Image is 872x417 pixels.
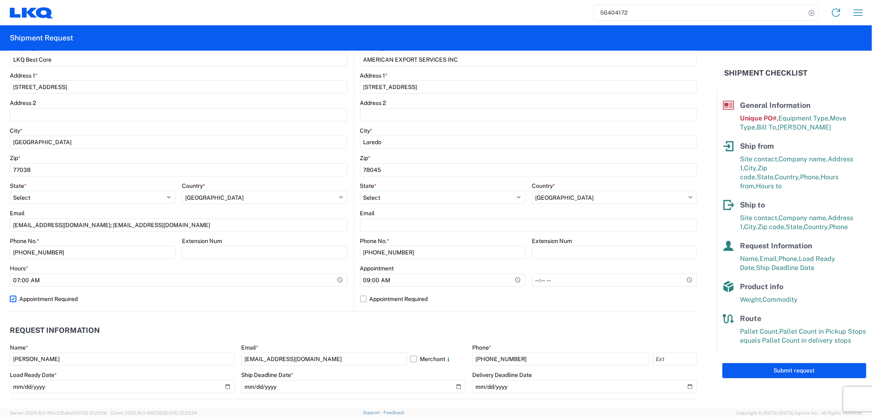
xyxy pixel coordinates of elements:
span: Request Information [740,241,812,250]
label: Zip [360,154,371,162]
span: Route [740,314,761,323]
label: Merchant [410,352,466,366]
label: Delivery Deadline Date [472,371,532,379]
span: City, [744,164,758,172]
label: City [10,127,22,134]
span: Client: 2025.16.0-1592391 [110,410,197,415]
span: Country, [775,173,800,181]
label: Address 1 [360,72,388,79]
label: Name [10,344,28,351]
span: Site contact, [740,214,778,222]
label: Phone No. [360,237,390,245]
label: City [360,127,373,134]
label: Email [360,210,375,217]
span: Site contact, [740,155,778,163]
label: Hours [10,265,28,272]
label: Appointment Required [360,292,697,306]
label: Country [532,182,555,190]
span: Hours to [756,182,782,190]
span: Phone [829,223,848,231]
span: Equipment Type, [778,114,830,122]
span: Phone, [778,255,799,263]
span: Commodity [762,296,798,303]
span: [PERSON_NAME] [778,123,831,131]
label: State [10,182,27,190]
span: Product info [740,282,783,291]
label: Extension Num [532,237,572,245]
span: Copyright © [DATE]-[DATE] Agistix Inc., All Rights Reserved [736,409,862,417]
label: Email [241,344,258,351]
label: Country [182,182,205,190]
label: Zip [10,154,20,162]
span: Unique PO#, [740,114,778,122]
span: Bill To, [757,123,778,131]
label: Appointment [360,265,394,272]
label: Address 2 [360,99,386,107]
span: Email, [760,255,778,263]
span: Company name, [778,155,828,163]
label: Phone [472,344,491,351]
span: Pallet Count in Pickup Stops equals Pallet Count in delivery stops [740,328,866,344]
span: Zip code, [758,223,786,231]
span: Weight, [740,296,762,303]
input: Ext [653,352,697,366]
span: General Information [740,101,811,109]
span: City, [744,223,758,231]
label: Load Ready Date [10,371,57,379]
span: Company name, [778,214,828,222]
span: Name, [740,255,760,263]
span: Pallet Count, [740,328,779,335]
span: [DATE] 12:29:29 [74,410,107,415]
label: Phone No. [10,237,39,245]
label: Extension Num [182,237,222,245]
span: Country, [804,223,829,231]
a: Feedback [383,410,404,415]
label: Address 2 [10,99,36,107]
span: Server: 2025.16.0-1ffcc23b9e2 [10,410,107,415]
button: Submit request [722,363,866,378]
span: Ship Deadline Date [756,264,814,272]
span: Phone, [800,173,820,181]
h2: Request Information [10,326,100,334]
input: Shipment, tracking or reference number [594,5,806,20]
label: Address 1 [10,72,38,79]
span: State, [786,223,804,231]
span: [DATE] 12:25:34 [164,410,197,415]
label: State [360,182,377,190]
a: Support [363,410,383,415]
span: Ship to [740,201,765,209]
h2: Shipment Checklist [724,68,807,78]
h2: Shipment Request [10,33,73,43]
span: State, [757,173,775,181]
label: Appointment Required [10,292,347,306]
label: Ship Deadline Date [241,371,294,379]
label: Email [10,210,25,217]
span: Ship from [740,142,774,150]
